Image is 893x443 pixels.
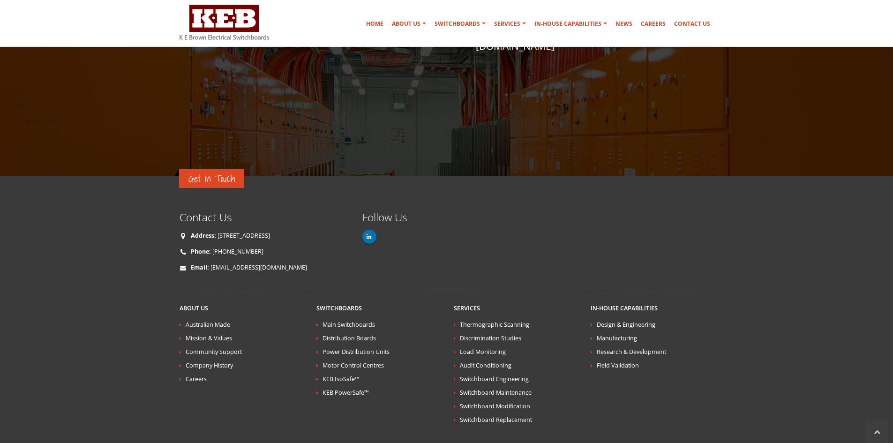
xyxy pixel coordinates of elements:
a: Load Monitoring [460,348,506,356]
h4: Follow Us [362,211,440,224]
a: [PHONE_NUMBER] [212,248,263,255]
a: Switchboard Replacement [460,416,532,424]
a: Manufacturing [597,334,637,342]
a: Mission & Values [186,334,232,342]
strong: Email: [191,263,209,271]
a: Main Switchboards [323,321,375,329]
a: KEB IsoSafe™ [323,375,360,383]
span: [EMAIL_ADDRESS][DOMAIN_NAME] [454,30,577,51]
a: Home [362,15,387,33]
a: Services [490,15,530,33]
a: Careers [186,375,207,383]
a: Discrimination Studies [460,334,521,342]
a: Switchboards [431,15,489,33]
strong: Address: [191,232,216,240]
a: Motor Control Centres [323,361,384,369]
a: Contact Us [670,15,714,33]
a: Audit Conditioning [460,361,511,369]
a: In-house Capabilities [591,304,658,312]
a: Switchboards [316,304,362,312]
a: [STREET_ADDRESS] [218,232,270,240]
a: About Us [388,15,430,33]
h4: Contact Us [180,211,348,224]
a: Power Distribution Units [323,348,390,356]
a: Switchboard Maintenance [460,389,532,397]
a: Switchboard Engineering [460,375,529,383]
a: Design & Engineering [597,321,655,329]
a: Switchboard Modification [460,402,530,410]
a: Australian Made [186,321,230,329]
a: Field Validation [597,361,639,369]
a: Distribution Boards [323,334,376,342]
a: Careers [637,15,669,33]
a: About Us [180,304,208,312]
a: [EMAIL_ADDRESS][DOMAIN_NAME] [210,263,307,271]
a: Linkedin [362,230,376,244]
strong: Phone: [191,248,211,255]
span: Get in Touch [188,171,235,186]
a: Company History [186,361,233,369]
a: News [612,15,636,33]
a: Community Support [186,348,242,356]
a: Services [454,304,480,312]
a: Research & Development [597,348,666,356]
img: K E Brown Electrical Switchboards [180,5,269,40]
a: KEB PowerSafe™ [323,389,369,397]
a: Thermographic Scanning [460,321,529,329]
a: In-house Capabilities [531,15,611,33]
